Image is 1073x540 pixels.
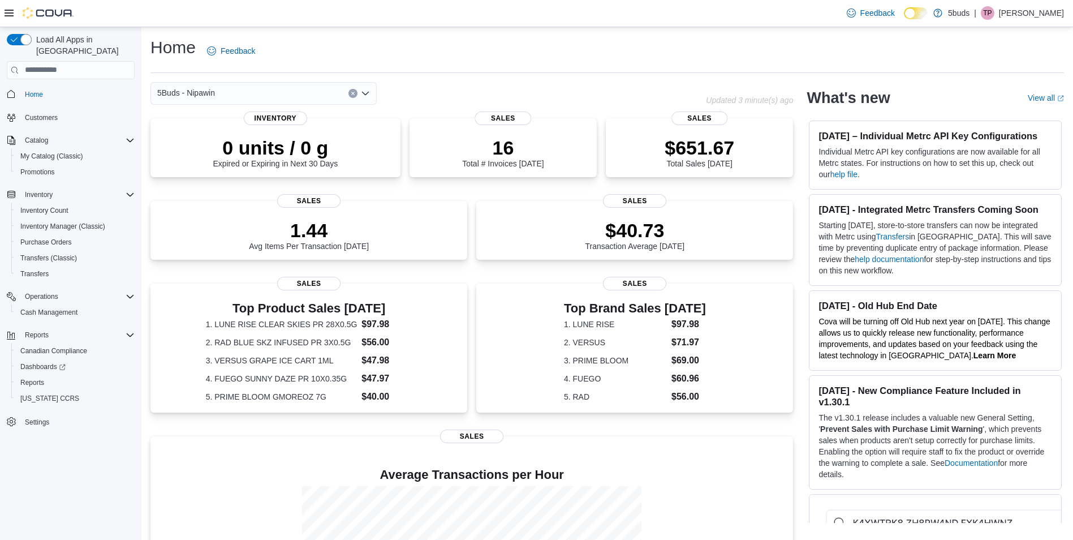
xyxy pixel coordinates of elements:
p: Individual Metrc API key configurations are now available for all Metrc states. For instructions ... [818,146,1052,180]
p: Updated 3 minute(s) ago [706,96,793,105]
span: Dashboards [16,360,135,374]
button: Catalog [2,132,139,148]
span: Purchase Orders [20,238,72,247]
button: Clear input [348,89,357,98]
a: help file [830,170,857,179]
span: Reports [25,331,49,340]
h3: Top Brand Sales [DATE] [564,302,706,315]
dd: $97.98 [361,318,412,331]
span: Reports [16,376,135,389]
dt: 3. PRIME BLOOM [564,355,667,366]
span: Promotions [16,165,135,179]
button: Reports [11,375,139,391]
span: Home [25,90,43,99]
a: Customers [20,111,62,125]
h1: Home [150,36,196,59]
span: Inventory [20,188,135,202]
span: Dashboards [20,362,66,371]
button: Canadian Compliance [11,343,139,359]
span: Home [20,87,135,101]
button: Inventory [20,188,57,202]
span: Settings [25,418,49,427]
h3: [DATE] - New Compliance Feature Included in v1.30.1 [818,385,1052,408]
span: Inventory Count [16,204,135,217]
span: Inventory [25,190,53,199]
span: Cova will be turning off Old Hub next year on [DATE]. This change allows us to quickly release ne... [818,317,1050,360]
button: Cash Management [11,305,139,320]
svg: External link [1057,95,1064,102]
dt: 4. FUEGO SUNNY DAZE PR 10X0.35G [206,373,357,384]
dt: 2. VERSUS [564,337,667,348]
span: Sales [277,194,341,208]
a: Transfers [876,232,910,241]
a: Dashboards [16,360,70,374]
dt: 4. FUEGO [564,373,667,384]
span: Inventory [244,112,307,125]
dt: 1. LUNE RISE CLEAR SKIES PR 28X0.5G [206,319,357,330]
span: Cash Management [16,306,135,319]
button: Operations [20,290,63,303]
a: My Catalog (Classic) [16,149,88,163]
span: Operations [25,292,58,301]
div: Taylor Perrin [981,6,994,20]
button: Promotions [11,164,139,180]
span: My Catalog (Classic) [20,152,83,161]
a: [US_STATE] CCRS [16,392,84,405]
dd: $71.97 [671,336,706,349]
dd: $69.00 [671,354,706,367]
span: Transfers (Classic) [20,254,77,263]
div: Total # Invoices [DATE] [462,136,544,168]
button: Catalog [20,134,53,147]
a: Transfers (Classic) [16,251,81,265]
button: Inventory [2,187,139,203]
a: Reports [16,376,49,389]
span: Catalog [25,136,48,145]
span: Sales [440,430,503,443]
img: Cova [23,7,74,19]
a: Canadian Compliance [16,344,92,358]
a: Settings [20,415,54,429]
h3: [DATE] – Individual Metrc API Key Configurations [818,130,1052,142]
button: My Catalog (Classic) [11,148,139,164]
span: Catalog [20,134,135,147]
p: 5buds [948,6,969,20]
h4: Average Transactions per Hour [160,468,784,482]
p: 16 [462,136,544,159]
p: 0 units / 0 g [213,136,338,159]
a: Documentation [945,458,998,468]
span: Transfers [20,269,49,278]
span: Feedback [860,7,895,19]
div: Total Sales [DATE] [665,136,734,168]
span: Sales [475,112,531,125]
button: Settings [2,413,139,430]
dd: $40.00 [361,390,412,404]
p: The v1.30.1 release includes a valuable new General Setting, ' ', which prevents sales when produ... [818,412,1052,480]
a: help documentation [855,255,924,264]
button: Transfers [11,266,139,282]
h3: [DATE] - Old Hub End Date [818,300,1052,311]
span: Customers [20,110,135,125]
dd: $60.96 [671,372,706,385]
button: Reports [2,327,139,343]
dt: 3. VERSUS GRAPE ICE CART 1ML [206,355,357,366]
button: Transfers (Classic) [11,250,139,266]
a: Learn More [973,351,1016,360]
span: Washington CCRS [16,392,135,405]
a: Cash Management [16,306,82,319]
p: 1.44 [249,219,369,242]
div: Transaction Average [DATE] [585,219,685,251]
button: Customers [2,109,139,126]
dd: $56.00 [361,336,412,349]
span: Sales [671,112,727,125]
dt: 5. RAD [564,391,667,402]
span: Inventory Manager (Classic) [20,222,105,231]
button: Purchase Orders [11,234,139,250]
a: Home [20,88,48,101]
button: Inventory Count [11,203,139,218]
p: $651.67 [665,136,734,159]
dd: $56.00 [671,390,706,404]
span: Canadian Compliance [16,344,135,358]
span: Sales [277,277,341,290]
span: Inventory Manager (Classic) [16,220,135,233]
